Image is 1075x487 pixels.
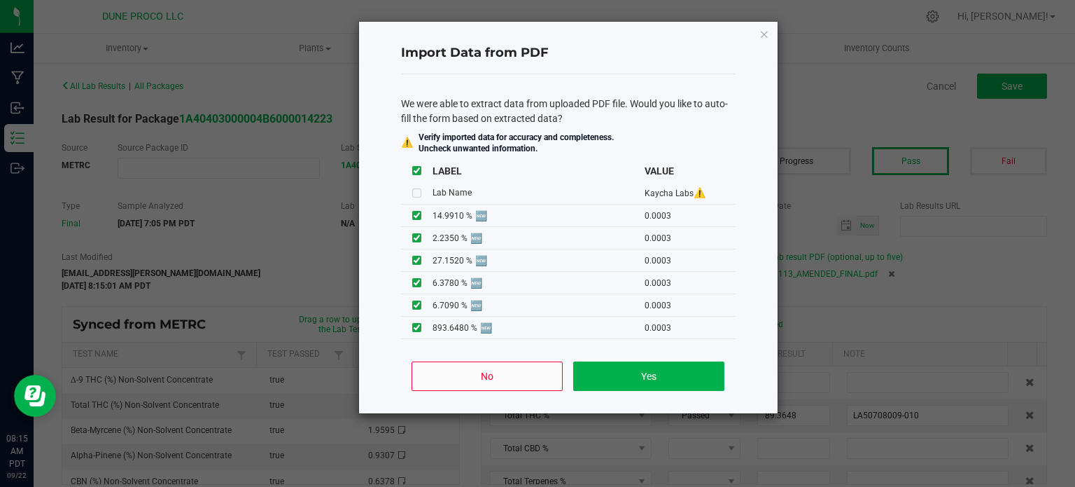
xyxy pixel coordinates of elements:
input: undefined [412,323,421,332]
span: 6.7090 % [433,301,468,310]
span: This is a new test name that will be created in Flourish on import. [480,322,492,334]
td: 0.0003 [645,227,736,249]
h4: Import Data from PDF [401,44,736,62]
div: ⚠️ [401,135,413,150]
button: Yes [573,362,724,391]
span: 6.3780 % [433,278,468,288]
input: undefined [412,233,421,242]
td: 0.0003 [645,272,736,294]
td: Kaycha Labs [645,182,736,205]
input: undefined [412,301,421,310]
p: Verify imported data for accuracy and completeness. Uncheck unwanted information. [419,132,614,154]
span: This is a new test name that will be created in Flourish on import. [475,255,487,266]
span: This is a new test name that will be created in Flourish on import. [470,277,482,289]
input: undefined [412,211,421,220]
iframe: Resource center [14,375,56,417]
span: This is a new test name that will be created in Flourish on import. [475,210,487,221]
span: This is a new test name that will be created in Flourish on import. [470,300,482,311]
span: 2.2350 % [433,233,468,243]
span: 893.6480 % [433,323,477,333]
th: VALUE [645,160,736,182]
span: 27.1520 % [433,256,472,266]
td: 0.0003 [645,317,736,339]
td: 0.0003 [645,249,736,272]
input: Unknown lab [412,188,421,198]
th: LABEL [433,160,645,182]
input: undefined [412,256,421,265]
span: 14.9910 % [433,211,472,221]
td: Lab Name [433,182,645,205]
button: No [412,362,562,391]
span: This is a new test name that will be created in Flourish on import. [470,233,482,244]
td: 0.0003 [645,205,736,227]
div: We were able to extract data from uploaded PDF file. Would you like to auto-fill the form based o... [401,97,736,126]
button: Close [759,25,769,42]
input: undefined [412,278,421,287]
td: 0.0003 [645,294,736,317]
span: Unknown Lab [694,187,705,198]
